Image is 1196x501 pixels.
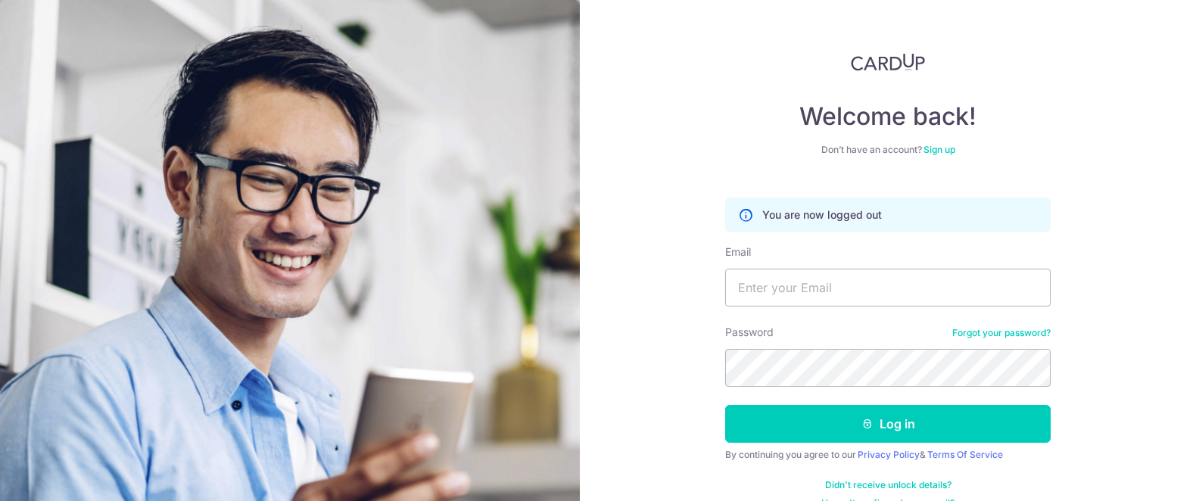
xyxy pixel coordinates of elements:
[725,449,1051,461] div: By continuing you agree to our &
[825,479,952,491] a: Didn't receive unlock details?
[725,101,1051,132] h4: Welcome back!
[725,405,1051,443] button: Log in
[725,144,1051,156] div: Don’t have an account?
[762,207,882,222] p: You are now logged out
[927,449,1003,460] a: Terms Of Service
[851,53,925,71] img: CardUp Logo
[923,144,955,155] a: Sign up
[725,269,1051,307] input: Enter your Email
[725,244,751,260] label: Email
[725,325,774,340] label: Password
[858,449,920,460] a: Privacy Policy
[952,327,1051,339] a: Forgot your password?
